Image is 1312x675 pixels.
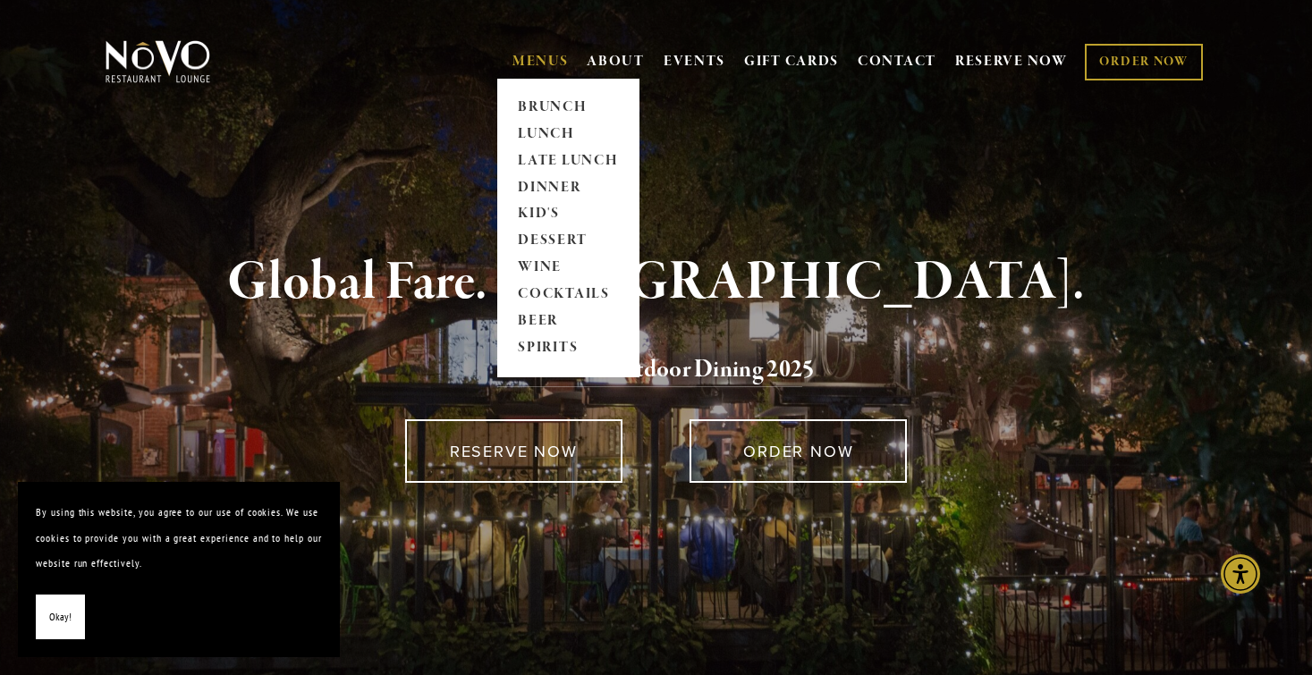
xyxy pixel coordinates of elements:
[955,45,1068,79] a: RESERVE NOW
[744,45,839,79] a: GIFT CARDS
[1085,44,1202,80] a: ORDER NOW
[512,228,624,255] a: DESSERT
[1221,554,1260,594] div: Accessibility Menu
[405,419,622,483] a: RESERVE NOW
[135,351,1178,389] h2: 5
[664,53,725,71] a: EVENTS
[102,39,214,84] img: Novo Restaurant &amp; Lounge
[512,53,569,71] a: MENUS
[512,255,624,282] a: WINE
[690,419,907,483] a: ORDER NOW
[512,335,624,362] a: SPIRITS
[512,308,624,335] a: BEER
[587,53,645,71] a: ABOUT
[497,354,802,388] a: Voted Best Outdoor Dining 202
[512,94,624,121] a: BRUNCH
[512,201,624,228] a: KID'S
[512,282,624,308] a: COCKTAILS
[227,249,1085,316] strong: Global Fare. [GEOGRAPHIC_DATA].
[49,604,72,630] span: Okay!
[512,174,624,201] a: DINNER
[512,121,624,148] a: LUNCH
[858,45,936,79] a: CONTACT
[36,500,322,577] p: By using this website, you agree to our use of cookies. We use cookies to provide you with a grea...
[18,482,340,657] section: Cookie banner
[36,595,85,640] button: Okay!
[512,148,624,174] a: LATE LUNCH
